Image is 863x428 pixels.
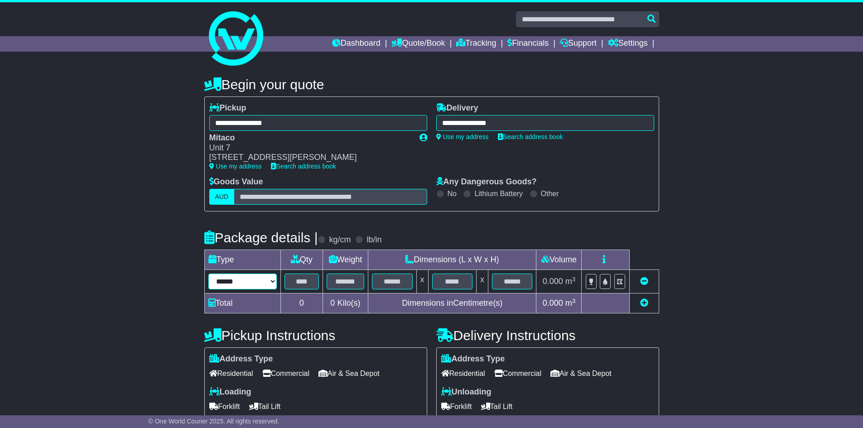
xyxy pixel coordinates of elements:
[572,298,576,304] sup: 3
[318,366,380,380] span: Air & Sea Depot
[329,235,351,245] label: kg/cm
[209,354,273,364] label: Address Type
[204,77,659,92] h4: Begin your quote
[209,399,240,414] span: Forklift
[391,36,445,52] a: Quote/Book
[209,143,410,153] div: Unit 7
[436,328,659,343] h4: Delivery Instructions
[204,230,318,245] h4: Package details |
[209,387,251,397] label: Loading
[366,235,381,245] label: lb/in
[481,399,513,414] span: Tail Lift
[494,366,541,380] span: Commercial
[608,36,648,52] a: Settings
[448,189,457,198] label: No
[543,277,563,286] span: 0.000
[640,298,648,308] a: Add new item
[640,277,648,286] a: Remove this item
[436,177,537,187] label: Any Dangerous Goods?
[565,298,576,308] span: m
[565,277,576,286] span: m
[209,133,410,143] div: Mitaco
[441,366,485,380] span: Residential
[507,36,549,52] a: Financials
[249,399,281,414] span: Tail Lift
[323,293,368,313] td: Kilo(s)
[541,189,559,198] label: Other
[441,387,492,397] label: Unloading
[436,133,489,140] a: Use my address
[209,153,410,163] div: [STREET_ADDRESS][PERSON_NAME]
[550,366,612,380] span: Air & Sea Depot
[209,366,253,380] span: Residential
[204,250,280,270] td: Type
[560,36,597,52] a: Support
[280,293,323,313] td: 0
[543,298,563,308] span: 0.000
[149,418,280,425] span: © One World Courier 2025. All rights reserved.
[332,36,381,52] a: Dashboard
[204,328,427,343] h4: Pickup Instructions
[474,189,523,198] label: Lithium Battery
[456,36,496,52] a: Tracking
[209,189,235,205] label: AUD
[271,163,336,170] a: Search address book
[262,366,309,380] span: Commercial
[572,276,576,283] sup: 3
[368,293,536,313] td: Dimensions in Centimetre(s)
[441,399,472,414] span: Forklift
[416,270,428,293] td: x
[204,293,280,313] td: Total
[209,103,246,113] label: Pickup
[280,250,323,270] td: Qty
[209,163,262,170] a: Use my address
[536,250,582,270] td: Volume
[323,250,368,270] td: Weight
[441,354,505,364] label: Address Type
[368,250,536,270] td: Dimensions (L x W x H)
[498,133,563,140] a: Search address book
[209,177,263,187] label: Goods Value
[330,298,335,308] span: 0
[436,103,478,113] label: Delivery
[477,270,488,293] td: x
